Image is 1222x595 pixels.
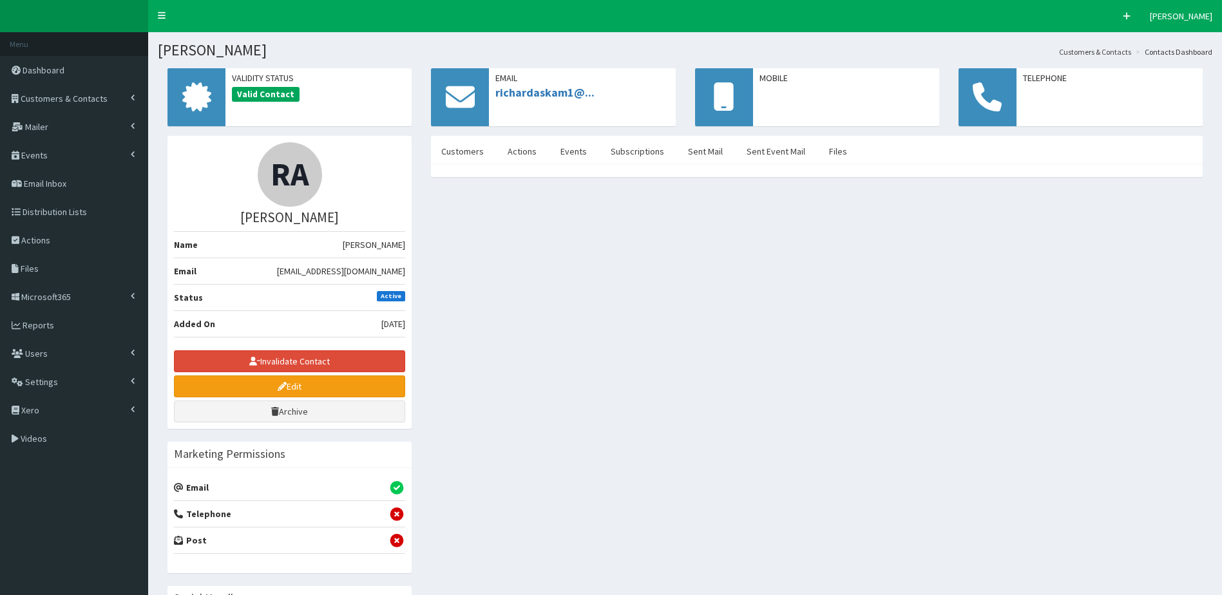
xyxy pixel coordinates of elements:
span: Videos [21,433,47,444]
b: Telephone [174,508,231,520]
a: Sent Mail [678,138,733,165]
h3: Marketing Permissions [174,448,285,460]
b: Post [174,534,207,546]
a: Edit [174,375,405,397]
span: Events [21,149,48,161]
b: Email [174,482,209,493]
li: Contacts Dashboard [1132,46,1212,57]
span: Actions [21,234,50,246]
a: richardaskam1@... [495,85,595,100]
span: Active [377,291,406,301]
span: Email [495,71,669,84]
span: Dashboard [23,64,64,76]
b: Status [174,292,203,303]
span: Mobile [759,71,933,84]
b: Added On [174,318,215,330]
span: RA [271,154,309,194]
span: [DATE] [381,317,405,330]
span: [PERSON_NAME] [1150,10,1212,22]
a: Customers [431,138,494,165]
a: Files [819,138,857,165]
span: Validity Status [232,71,405,84]
span: Mailer [25,121,48,133]
h3: [PERSON_NAME] [174,210,405,225]
span: Settings [25,376,58,388]
a: Archive [174,401,405,422]
span: Email Inbox [24,178,66,189]
a: Customers & Contacts [1059,46,1131,57]
a: Events [550,138,597,165]
a: Subscriptions [600,138,674,165]
span: Reports [23,319,54,331]
span: [EMAIL_ADDRESS][DOMAIN_NAME] [277,265,405,278]
a: Sent Event Mail [736,138,816,165]
span: Distribution Lists [23,206,87,218]
span: Microsoft365 [21,291,71,303]
a: Actions [497,138,547,165]
button: Invalidate Contact [174,350,405,372]
span: Customers & Contacts [21,93,108,104]
b: Name [174,239,198,250]
span: Files [21,263,39,274]
h1: [PERSON_NAME] [158,42,1212,59]
span: Xero [21,404,39,416]
b: Email [174,265,196,277]
span: Users [25,348,48,359]
span: [PERSON_NAME] [343,238,405,251]
span: Telephone [1023,71,1196,84]
span: Valid Contact [232,87,300,102]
